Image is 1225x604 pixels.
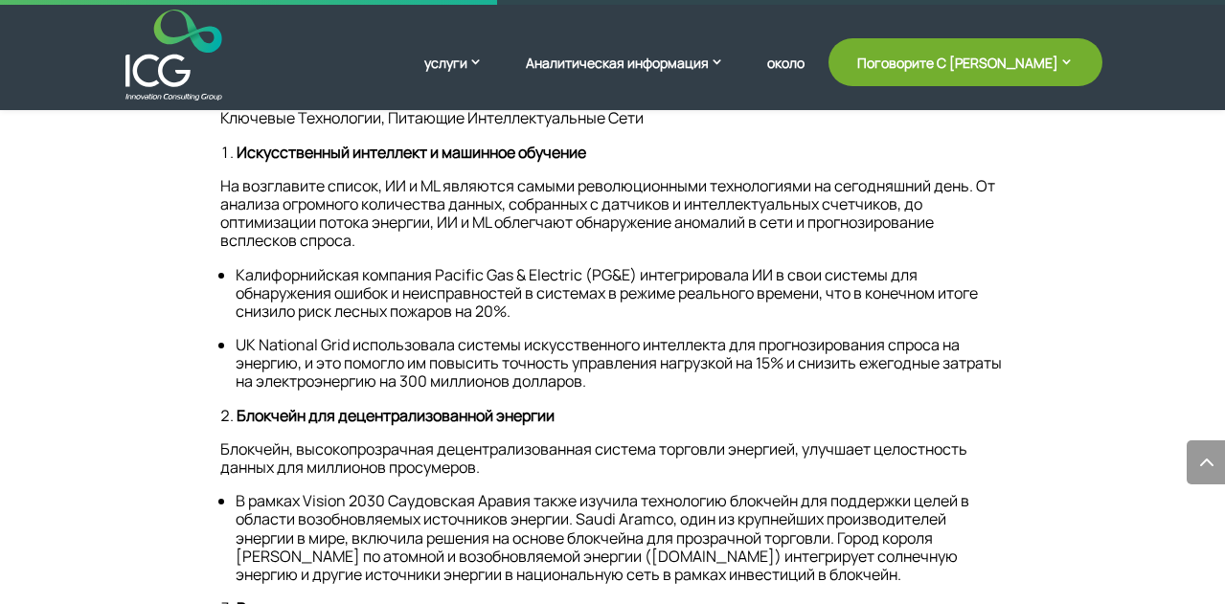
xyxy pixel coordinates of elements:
span: Блокчейн для децентрализованной энергии [237,405,555,426]
img: МКГ [125,10,222,101]
span: Блокчейн, высокопрозрачная децентрализованная система торговли энергией, улучшает целостность дан... [220,438,967,478]
span: UK National Grid использовала системы искусственного интеллекта для прогнозирования спроса на эне... [236,334,1002,391]
a: около [767,56,805,101]
span: Искусственный интеллект и машинное обучение [237,142,586,163]
a: Поговорите С [PERSON_NAME] [828,38,1102,86]
span: На возглавите список, ИИ и ML являются самыми революционными технологиями на сегодняшний день. От... [220,175,995,252]
iframe: Виджет чата [1129,512,1225,604]
span: Калифорнийская компания Pacific Gas & Electric (PG&E) интегрировала ИИ в свои системы для обнаруж... [236,264,978,322]
span: В рамках Vision 2030 Саудовская Аравия также изучила технологию блокчейн для поддержки целей в об... [236,490,969,585]
a: Аналитическая информация [526,53,743,101]
span: Ключевые Технологии, Питающие Интеллектуальные Сети [220,107,644,128]
a: услуги [424,53,502,101]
